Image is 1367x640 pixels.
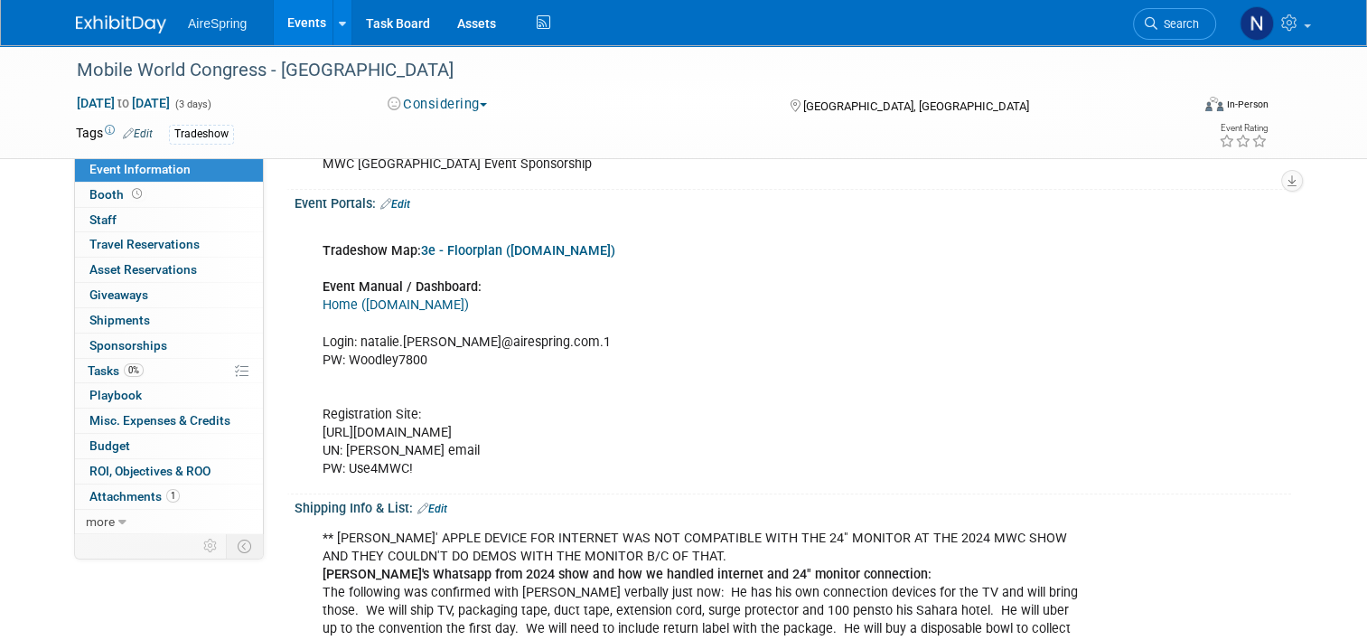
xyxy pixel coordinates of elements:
[195,534,227,558] td: Personalize Event Tab Strip
[75,334,263,358] a: Sponsorships
[89,262,197,277] span: Asset Reservations
[169,125,234,144] div: Tradeshow
[75,434,263,458] a: Budget
[124,363,144,377] span: 0%
[89,313,150,327] span: Shipments
[1219,124,1268,133] div: Event Rating
[75,232,263,257] a: Travel Reservations
[123,127,153,140] a: Edit
[295,494,1291,518] div: Shipping Info & List:
[1240,6,1274,41] img: Natalie Pyron
[75,258,263,282] a: Asset Reservations
[166,489,180,503] span: 1
[310,215,1098,487] div: Login: natalie.[PERSON_NAME]@airespring.com.1 PW: Woodley7800 Registration Site: [URL][DOMAIN_NAM...
[1092,94,1269,121] div: Event Format
[76,124,153,145] td: Tags
[76,15,166,33] img: ExhibitDay
[75,510,263,534] a: more
[86,514,115,529] span: more
[115,96,132,110] span: to
[75,208,263,232] a: Staff
[1205,97,1223,111] img: Format-Inperson.png
[323,567,932,582] b: [PERSON_NAME]'s Whatsapp from 2024 show and how we handled internet and 24" monitor connection:
[89,338,167,353] span: Sponsorships
[89,413,230,428] span: Misc. Expenses & Credits
[188,16,247,31] span: AireSpring
[89,212,117,227] span: Staff
[89,237,200,251] span: Travel Reservations
[70,54,1167,87] div: Mobile World Congress - [GEOGRAPHIC_DATA]
[75,383,263,408] a: Playbook
[89,388,142,402] span: Playbook
[417,503,447,515] a: Edit
[173,99,211,110] span: (3 days)
[88,363,144,378] span: Tasks
[75,157,263,182] a: Event Information
[75,283,263,307] a: Giveaways
[128,187,145,201] span: Booth not reserved yet
[75,308,263,333] a: Shipments
[1157,17,1199,31] span: Search
[803,99,1029,113] span: [GEOGRAPHIC_DATA], [GEOGRAPHIC_DATA]
[75,359,263,383] a: Tasks0%
[227,534,264,558] td: Toggle Event Tabs
[1226,98,1269,111] div: In-Person
[323,243,615,259] b: Tradeshow Map:
[89,464,211,478] span: ROI, Objectives & ROO
[76,95,171,111] span: [DATE] [DATE]
[89,187,145,202] span: Booth
[75,183,263,207] a: Booth
[89,438,130,453] span: Budget
[75,459,263,484] a: ROI, Objectives & ROO
[75,409,263,433] a: Misc. Expenses & Credits
[295,190,1291,213] div: Event Portals:
[310,146,1098,183] div: MWC [GEOGRAPHIC_DATA] Event Sponsorship
[421,243,615,259] a: 3e - Floorplan ([DOMAIN_NAME])
[323,279,482,295] b: Event Manual / Dashboard:
[89,489,180,504] span: Attachments
[89,162,191,176] span: Event Information
[380,198,410,211] a: Edit
[89,287,148,302] span: Giveaways
[323,297,469,313] a: Home ([DOMAIN_NAME])
[75,485,263,509] a: Attachments1
[1133,8,1216,40] a: Search
[381,95,494,114] button: Considering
